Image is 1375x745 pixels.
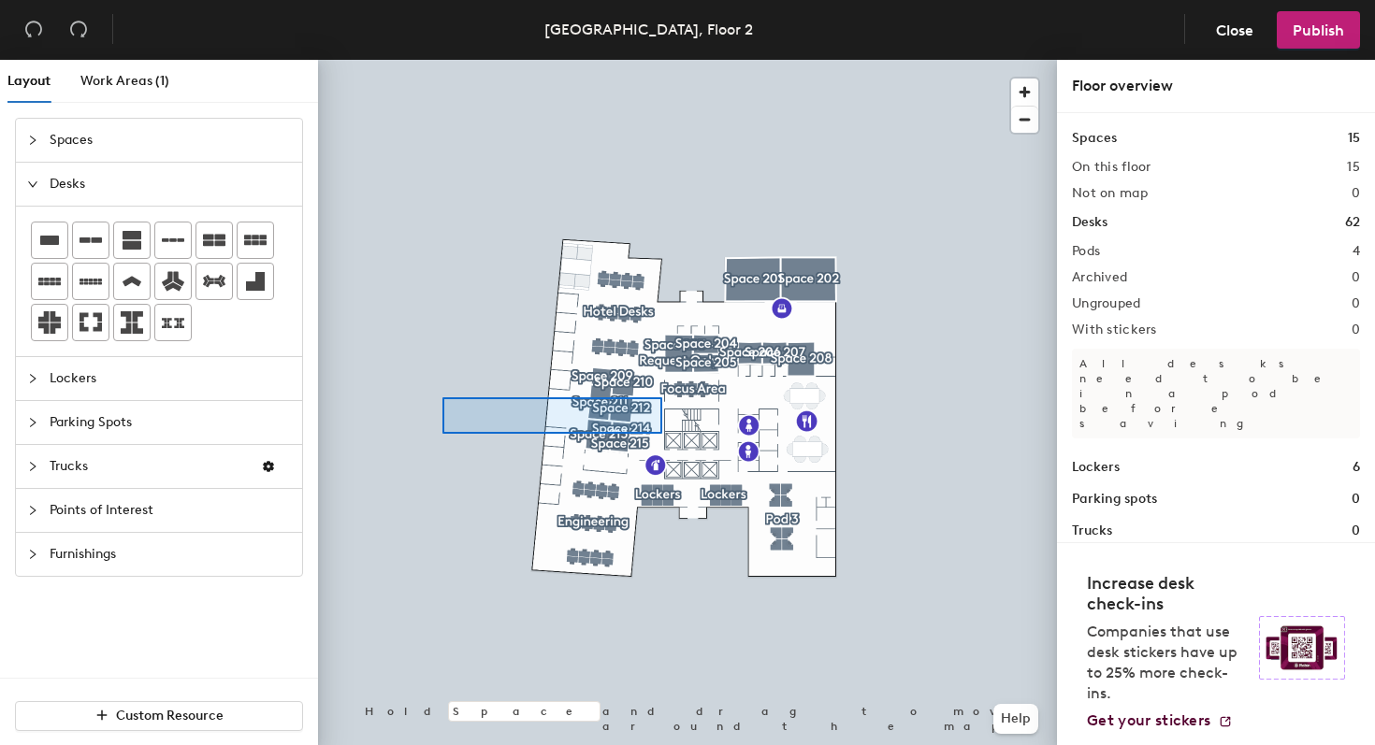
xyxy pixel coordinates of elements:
[15,11,52,49] button: Undo (⌘ + Z)
[50,163,291,206] span: Desks
[27,549,38,560] span: collapsed
[1072,160,1151,175] h2: On this floor
[1352,322,1360,337] h2: 0
[1087,622,1248,704] p: Companies that use desk stickers have up to 25% more check-ins.
[1072,521,1112,541] h1: Trucks
[1072,457,1120,478] h1: Lockers
[1072,212,1107,233] h1: Desks
[50,533,291,576] span: Furnishings
[1072,489,1157,509] h1: Parking spots
[1072,128,1117,149] h1: Spaces
[993,704,1038,734] button: Help
[1353,457,1360,478] h1: 6
[1072,270,1127,285] h2: Archived
[27,417,38,428] span: collapsed
[1352,489,1360,509] h1: 0
[1352,186,1360,201] h2: 0
[1352,270,1360,285] h2: 0
[1072,244,1100,259] h2: Pods
[50,119,291,162] span: Spaces
[50,401,291,444] span: Parking Spots
[1072,186,1148,201] h2: Not on map
[1348,128,1360,149] h1: 15
[27,461,38,472] span: collapsed
[1216,21,1253,39] span: Close
[1347,160,1360,175] h2: 15
[50,489,291,532] span: Points of Interest
[1200,11,1269,49] button: Close
[50,357,291,400] span: Lockers
[1087,573,1248,614] h4: Increase desk check-ins
[1277,11,1360,49] button: Publish
[80,73,169,89] span: Work Areas (1)
[1087,711,1210,729] span: Get your stickers
[60,11,97,49] button: Redo (⌘ + ⇧ + Z)
[1259,616,1345,680] img: Sticker logo
[1293,21,1344,39] span: Publish
[27,373,38,384] span: collapsed
[15,701,303,731] button: Custom Resource
[544,18,753,41] div: [GEOGRAPHIC_DATA], Floor 2
[116,708,224,724] span: Custom Resource
[27,135,38,146] span: collapsed
[1087,711,1233,730] a: Get your stickers
[50,445,246,488] span: Trucks
[1353,244,1360,259] h2: 4
[1345,212,1360,233] h1: 62
[1352,296,1360,311] h2: 0
[1072,322,1157,337] h2: With stickers
[27,179,38,190] span: expanded
[7,73,51,89] span: Layout
[27,505,38,516] span: collapsed
[1072,296,1141,311] h2: Ungrouped
[1352,521,1360,541] h1: 0
[1072,349,1360,438] p: All desks need to be in a pod before saving
[1072,75,1360,97] div: Floor overview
